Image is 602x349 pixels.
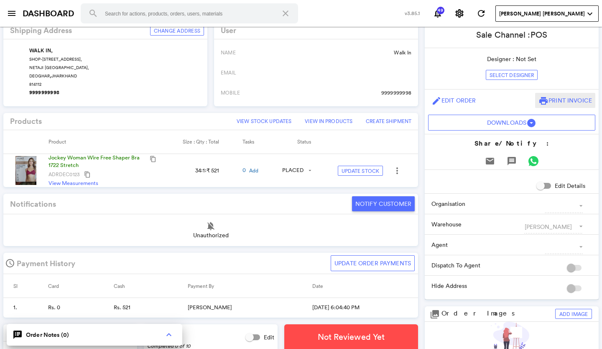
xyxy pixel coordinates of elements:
span: 1 [203,167,205,174]
span: Walk In [394,49,411,56]
h4: Share/Notify : [425,139,599,149]
md-icon: close [281,8,291,18]
span: Create Shipment [366,118,411,125]
div: PLACED [282,167,304,174]
th: Size : Qty : Total [183,130,242,154]
md-icon: email [485,156,495,166]
button: Update Stock [338,166,383,176]
md-select: PLACED [282,166,311,176]
span: Order Notes (0) [26,331,69,339]
md-icon: refresh [476,8,486,18]
button: Copy Product SKU [82,169,92,180]
span: View In Products [305,118,352,125]
button: Send Message [503,153,520,169]
td: 1. [3,298,48,318]
span: MOBILE [221,89,240,96]
button: Notifications [429,5,446,22]
p: Sale Channel : [476,29,547,41]
th: Cash [114,274,188,298]
th: Product [48,130,183,154]
span: View Stock Updates [237,118,291,125]
span: JHARKHAND [51,73,77,79]
span: Select Designer [490,72,534,79]
span: 9999999998 [381,89,411,96]
p: Designer : [487,55,536,63]
span: NETAJI [GEOGRAPHIC_DATA], [29,64,89,71]
md-icon: menu [7,8,17,18]
span: [PERSON_NAME] [PERSON_NAME] [499,10,585,18]
th: Date [312,274,418,298]
md-icon: search [88,8,98,18]
md-icon: content_copy [84,171,91,178]
md-icon: edit [431,96,441,106]
p: Not Reviewed Yet [318,331,385,343]
span: Order Images [441,309,519,317]
a: View In Products [301,116,356,126]
md-icon: print [538,96,548,106]
button: Add Image [555,309,592,319]
th: Payment By [188,274,313,298]
th: Tasks [242,130,282,154]
input: Search for actions, products, orders, users, materials [81,3,298,23]
span: NAME [221,49,236,56]
div: [PERSON_NAME] [525,223,572,231]
button: User [495,5,599,22]
md-switch: Edit Details [536,180,585,192]
span: 34 [195,167,201,174]
button: View Stock Updates [233,116,295,126]
md-icon: photo_library [430,309,440,319]
button: Clear [275,3,296,23]
span: Not Set [516,55,536,63]
h4: Payment History [17,259,75,268]
a: View Measurements [48,180,159,187]
td: : : [183,154,242,187]
button: Select Designer [486,70,538,80]
button: Update Order Payments [331,255,415,271]
h4: User [221,26,236,35]
md-icon: speaker_notes [13,330,23,340]
md-select: [PERSON_NAME] [525,221,583,233]
md-icon: notifications [433,8,443,18]
div: Edit [264,331,274,343]
h4: Shipping Address [10,26,72,35]
p: Dispatch To Agent [431,261,566,269]
p: Agent [431,241,544,249]
button: Send Email [482,153,498,169]
span: Print Invoice [548,97,592,104]
span: pos [531,30,547,40]
button: Open phone interactions menu [389,162,406,179]
td: [DATE] 6:04:40 PM [312,298,418,318]
span: ADRDEC0123 [48,171,80,178]
button: open sidebar [3,5,20,22]
button: Copy Product Name [148,154,157,164]
p: Organisation [431,200,544,208]
md-icon: schedule [5,258,15,268]
a: Add [249,167,259,174]
span: SHOP-[STREET_ADDRESS], [29,56,82,62]
md-icon: expand_more [585,9,595,19]
td: [PERSON_NAME] [188,298,313,318]
button: Settings [451,5,468,22]
button: printPrint Invoice [535,93,595,108]
md-icon: content_copy [150,156,156,162]
span: 49 [436,8,445,13]
span: Unauthorized [193,231,229,239]
button: Search [83,3,103,23]
md-icon: arrow_drop_down_circle [526,118,536,128]
h4: Products [10,117,42,126]
div: , , [29,46,201,96]
div: Edit Details [555,180,585,192]
button: Change Address [150,26,204,36]
th: Card [48,274,114,298]
span: v3.85.1 [405,10,420,17]
button: User [428,115,595,131]
span: EMAIL [221,69,236,76]
button: {{showOrderChat ? 'keyboard_arrow_down' : 'keyboard_arrow_up'}} [161,326,177,343]
md-icon: message [507,156,517,166]
md-switch: Toggle Dispatch To Agent [567,262,585,274]
p: Warehouse [431,220,524,228]
span: Edit Order [441,97,476,104]
td: Rs. 0 [48,298,114,318]
p: Hide Address [431,282,566,290]
th: Status [282,130,334,154]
